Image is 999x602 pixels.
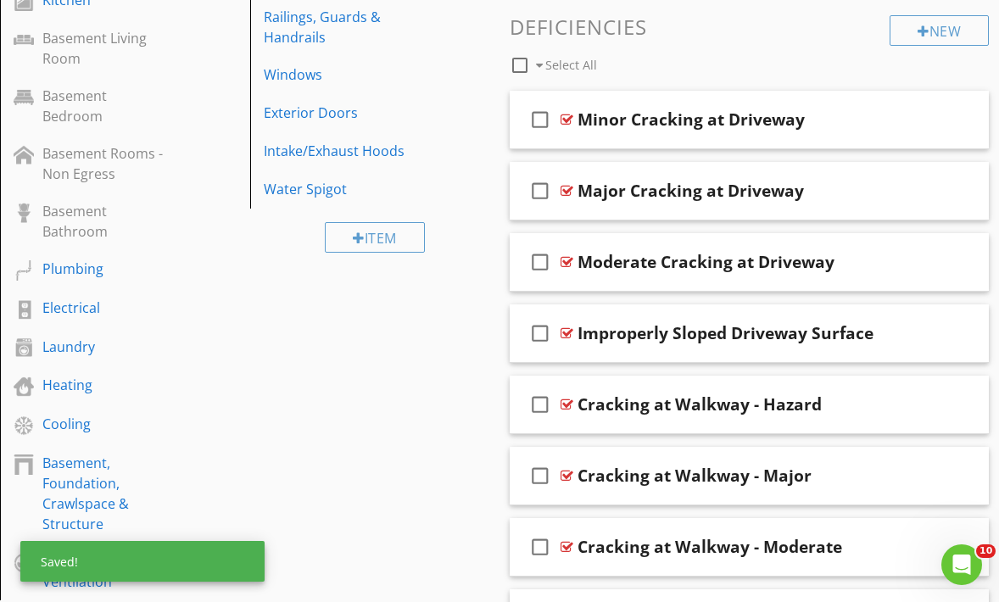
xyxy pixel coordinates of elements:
div: Windows [264,64,428,85]
div: Basement Living Room [42,28,170,69]
div: Improperly Sloped Driveway Surface [578,323,873,343]
i: check_box_outline_blank [527,99,554,140]
div: Plumbing [42,259,170,279]
div: Minor Cracking at Driveway [578,109,805,130]
div: Cooling [42,414,170,434]
div: Item [325,222,425,253]
div: Major Cracking at Driveway [578,181,804,201]
div: Laundry [42,337,170,357]
div: Saved! [20,541,265,582]
div: Intake/Exhaust Hoods [264,141,428,161]
span: 10 [976,544,996,558]
div: Basement Bedroom [42,86,170,126]
i: check_box_outline_blank [527,527,554,567]
div: Moderate Cracking at Driveway [578,252,834,272]
div: Exterior Doors [264,103,428,123]
i: check_box_outline_blank [527,170,554,211]
i: check_box_outline_blank [527,384,554,425]
div: Electrical [42,298,170,318]
iframe: Intercom live chat [941,544,982,585]
div: Basement, Foundation, Crawlspace & Structure [42,453,170,534]
i: check_box_outline_blank [527,313,554,354]
h3: Deficiencies [510,15,989,38]
span: Select All [545,57,597,73]
div: Basement Bathroom [42,201,170,242]
i: check_box_outline_blank [527,242,554,282]
div: Cracking at Walkway - Hazard [578,394,822,415]
div: Heating [42,375,170,395]
div: Water Spigot [264,179,428,199]
div: New [890,15,989,46]
div: Cracking at Walkway - Major [578,465,812,486]
div: Cracking at Walkway - Moderate [578,537,842,557]
div: Basement Rooms - Non Egress [42,143,170,184]
div: Railings, Guards & Handrails [264,7,428,47]
i: check_box_outline_blank [527,455,554,496]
